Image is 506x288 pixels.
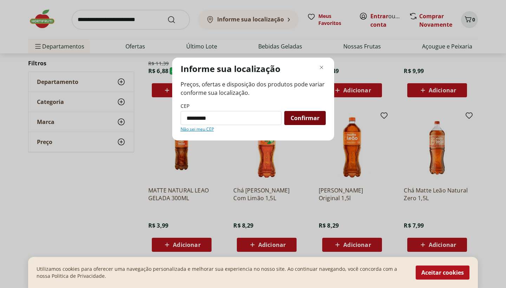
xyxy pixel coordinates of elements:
span: Confirmar [291,115,319,121]
p: Informe sua localização [181,63,280,74]
span: Preços, ofertas e disposição dos produtos pode variar conforme sua localização. [181,80,326,97]
div: Modal de regionalização [172,58,334,140]
label: CEP [181,103,189,110]
button: Aceitar cookies [416,266,469,280]
a: Não sei meu CEP [181,126,214,132]
p: Utilizamos cookies para oferecer uma navegação personalizada e melhorar sua experiencia no nosso ... [37,266,407,280]
button: Confirmar [284,111,326,125]
button: Fechar modal de regionalização [317,63,326,72]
